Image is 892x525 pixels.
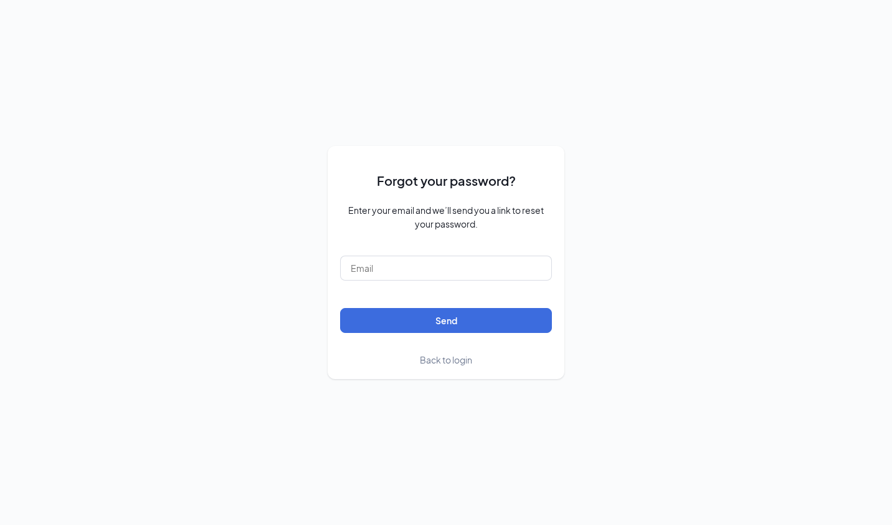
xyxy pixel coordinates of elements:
[420,353,472,367] a: Back to login
[420,354,472,365] span: Back to login
[340,203,552,231] span: Enter your email and we’ll send you a link to reset your password.
[340,256,552,281] input: Email
[377,171,516,190] span: Forgot your password?
[340,308,552,333] button: Send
